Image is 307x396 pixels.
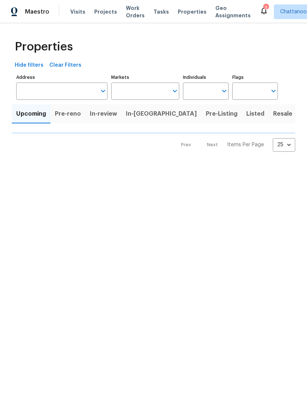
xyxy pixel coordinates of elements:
[90,109,117,119] span: In-review
[170,86,180,96] button: Open
[263,4,268,12] div: 3
[174,138,295,152] nav: Pagination Navigation
[12,59,46,72] button: Hide filters
[15,61,43,70] span: Hide filters
[126,4,145,19] span: Work Orders
[219,86,229,96] button: Open
[49,61,81,70] span: Clear Filters
[273,109,292,119] span: Resale
[16,75,107,80] label: Address
[215,4,251,19] span: Geo Assignments
[46,59,84,72] button: Clear Filters
[268,86,279,96] button: Open
[55,109,81,119] span: Pre-reno
[111,75,180,80] label: Markets
[183,75,229,80] label: Individuals
[206,109,237,119] span: Pre-Listing
[153,9,169,14] span: Tasks
[98,86,108,96] button: Open
[94,8,117,15] span: Projects
[16,109,46,119] span: Upcoming
[246,109,264,119] span: Listed
[178,8,207,15] span: Properties
[25,8,49,15] span: Maestro
[227,141,264,148] p: Items Per Page
[273,135,295,154] div: 25
[15,43,73,50] span: Properties
[232,75,278,80] label: Flags
[70,8,85,15] span: Visits
[126,109,197,119] span: In-[GEOGRAPHIC_DATA]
